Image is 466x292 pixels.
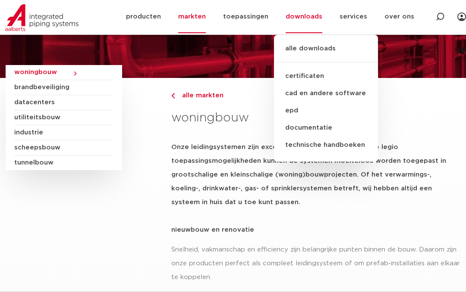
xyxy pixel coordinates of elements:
[14,80,113,95] a: brandbeveiliging
[274,85,378,102] a: cad en andere software
[274,119,378,137] a: documentatie
[171,90,460,101] a: alle markten
[274,137,378,154] a: technische handboeken
[14,65,113,80] a: woningbouw
[14,155,113,170] a: tunnelbouw
[171,93,175,99] img: chevron-right.svg
[171,243,460,284] p: Snelheid, vakmanschap en efficiency zijn belangrijke punten binnen de bouw. Daarom zijn onze prod...
[14,125,113,140] a: industrie
[171,140,460,209] h5: Onze leidingsystemen zijn excellent in woningsbouw. Door de legio toepassingsmogelijkheden kunnen...
[171,109,460,127] h3: woningbouw
[274,68,378,85] a: certificaten
[177,92,224,99] span: alle markten
[14,110,113,125] a: utiliteitsbouw
[171,227,254,233] strong: nieuwbouw en renovatie
[14,140,113,155] a: scheepsbouw
[274,43,378,62] a: alle downloads
[14,95,113,110] a: datacenters
[274,102,378,119] a: epd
